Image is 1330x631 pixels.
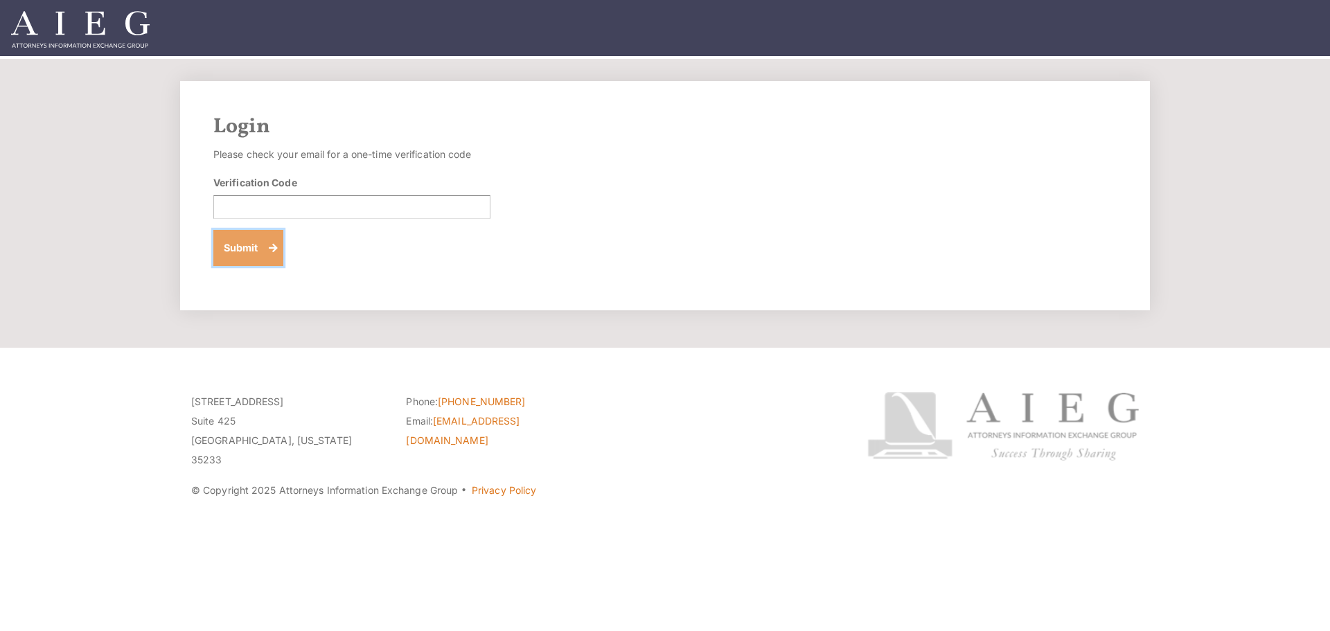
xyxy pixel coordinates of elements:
[191,392,385,470] p: [STREET_ADDRESS] Suite 425 [GEOGRAPHIC_DATA], [US_STATE] 35233
[191,481,815,500] p: © Copyright 2025 Attorneys Information Exchange Group
[406,411,600,450] li: Email:
[213,145,490,164] p: Please check your email for a one-time verification code
[438,396,525,407] a: [PHONE_NUMBER]
[11,11,150,48] img: Attorneys Information Exchange Group
[213,114,1117,139] h2: Login
[213,230,283,266] button: Submit
[472,484,536,496] a: Privacy Policy
[867,392,1139,461] img: Attorneys Information Exchange Group logo
[406,392,600,411] li: Phone:
[406,415,520,446] a: [EMAIL_ADDRESS][DOMAIN_NAME]
[461,490,467,497] span: ·
[213,175,297,190] label: Verification Code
